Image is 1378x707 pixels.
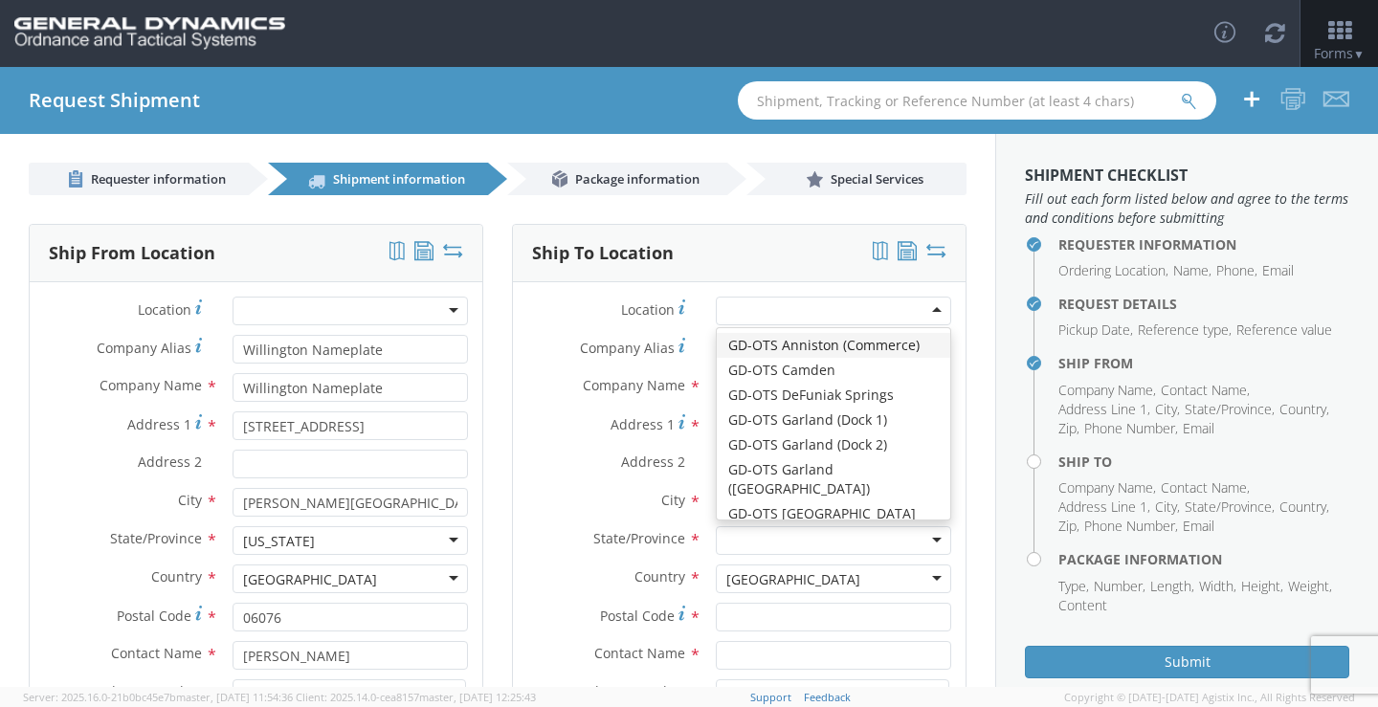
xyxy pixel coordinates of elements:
button: Submit [1025,646,1349,678]
span: State/Province [593,529,685,547]
li: Height [1241,577,1283,596]
a: Support [750,690,791,704]
div: GD-OTS Garland ([GEOGRAPHIC_DATA]) [717,457,950,501]
span: Address 2 [138,453,202,471]
li: Email [1183,517,1214,536]
span: Address 1 [611,415,675,433]
li: Number [1094,577,1145,596]
li: Zip [1058,419,1079,438]
h4: Ship To [1058,454,1349,469]
div: GD-OTS [GEOGRAPHIC_DATA] [717,501,950,526]
span: State/Province [110,529,202,547]
span: Address 2 [621,453,685,471]
span: Client: 2025.14.0-cea8157 [296,690,536,704]
span: Forms [1314,44,1365,62]
li: Name [1173,261,1211,280]
li: Content [1058,596,1107,615]
span: Location [621,300,675,319]
img: gd-ots-0c3321f2eb4c994f95cb.png [14,17,285,50]
li: Phone Number [1084,419,1178,438]
li: Phone Number [1084,517,1178,536]
li: Contact Name [1161,381,1250,400]
span: City [178,491,202,509]
div: GD-OTS Garland (Dock 2) [717,432,950,457]
span: Contact Name [594,644,685,662]
a: Requester information [29,163,249,195]
span: Copyright © [DATE]-[DATE] Agistix Inc., All Rights Reserved [1064,690,1355,705]
span: Server: 2025.16.0-21b0bc45e7b [23,690,293,704]
li: Width [1199,577,1236,596]
div: [GEOGRAPHIC_DATA] [726,570,860,589]
span: City [661,491,685,509]
span: Phone Number [104,682,202,700]
h4: Ship From [1058,356,1349,370]
a: Package information [507,163,727,195]
li: Zip [1058,517,1079,536]
li: Ordering Location [1058,261,1168,280]
li: Contact Name [1161,478,1250,497]
li: Phone [1216,261,1257,280]
li: Email [1262,261,1294,280]
h4: Requester Information [1058,237,1349,252]
li: State/Province [1185,400,1275,419]
span: Postal Code [600,607,675,625]
div: GD-OTS Garland (Dock 1) [717,408,950,432]
li: City [1155,497,1180,517]
li: Pickup Date [1058,320,1133,340]
span: Location [138,300,191,319]
li: Address Line 1 [1058,400,1150,419]
li: Reference type [1138,320,1232,340]
div: GD-OTS Camden [717,358,950,383]
li: City [1155,400,1180,419]
span: Company Alias [580,339,675,357]
span: Special Services [831,170,923,188]
span: Shipment information [333,170,465,188]
span: master, [DATE] 11:54:36 [176,690,293,704]
h3: Ship From Location [49,244,215,263]
li: Reference value [1236,320,1332,340]
li: Type [1058,577,1089,596]
li: State/Province [1185,497,1275,517]
span: ▼ [1353,46,1365,62]
span: Country [151,567,202,585]
span: Phone Number [588,682,685,700]
li: Company Name [1058,478,1156,497]
li: Weight [1288,577,1332,596]
li: Country [1279,497,1329,517]
div: GD-OTS Anniston (Commerce) [717,333,950,358]
span: Country [634,567,685,585]
h4: Package Information [1058,552,1349,566]
span: Requester information [91,170,226,188]
li: Address Line 1 [1058,497,1150,517]
span: master, [DATE] 12:25:43 [419,690,536,704]
span: Address 1 [127,415,191,433]
span: Contact Name [111,644,202,662]
input: Shipment, Tracking or Reference Number (at least 4 chars) [738,81,1216,120]
div: GD-OTS DeFuniak Springs [717,383,950,408]
span: Company Name [583,376,685,394]
h3: Ship To Location [532,244,674,263]
a: Feedback [804,690,851,704]
div: [GEOGRAPHIC_DATA] [243,570,377,589]
span: Package information [575,170,700,188]
span: Company Alias [97,339,191,357]
div: [US_STATE] [243,532,315,551]
li: Country [1279,400,1329,419]
h4: Request Shipment [29,90,200,111]
a: Shipment information [268,163,488,195]
span: Fill out each form listed below and agree to the terms and conditions before submitting [1025,189,1349,228]
a: Special Services [746,163,967,195]
li: Email [1183,419,1214,438]
span: Company Name [100,376,202,394]
h4: Request Details [1058,297,1349,311]
li: Length [1150,577,1194,596]
li: Company Name [1058,381,1156,400]
span: Postal Code [117,607,191,625]
h3: Shipment Checklist [1025,167,1349,185]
